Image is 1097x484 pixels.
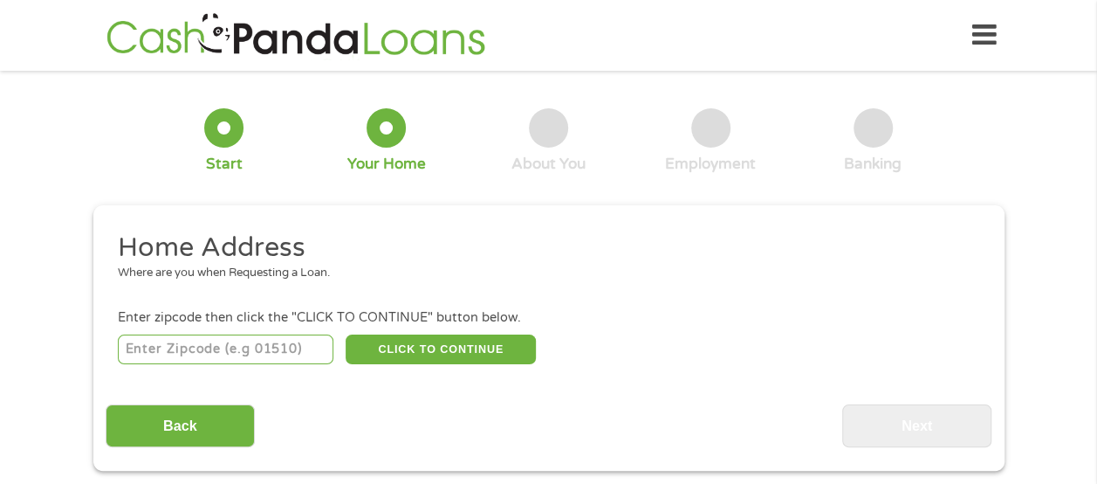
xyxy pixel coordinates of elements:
[118,231,966,266] h2: Home Address
[106,404,255,447] input: Back
[101,10,490,60] img: GetLoanNow Logo
[511,155,586,174] div: About You
[665,155,756,174] div: Employment
[118,308,978,328] div: Enter zipcode then click the "CLICK TO CONTINUE" button below.
[347,155,426,174] div: Your Home
[206,155,243,174] div: Start
[844,155,902,174] div: Banking
[842,404,991,447] input: Next
[118,265,966,282] div: Where are you when Requesting a Loan.
[346,335,536,364] button: CLICK TO CONTINUE
[118,335,333,364] input: Enter Zipcode (e.g 01510)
